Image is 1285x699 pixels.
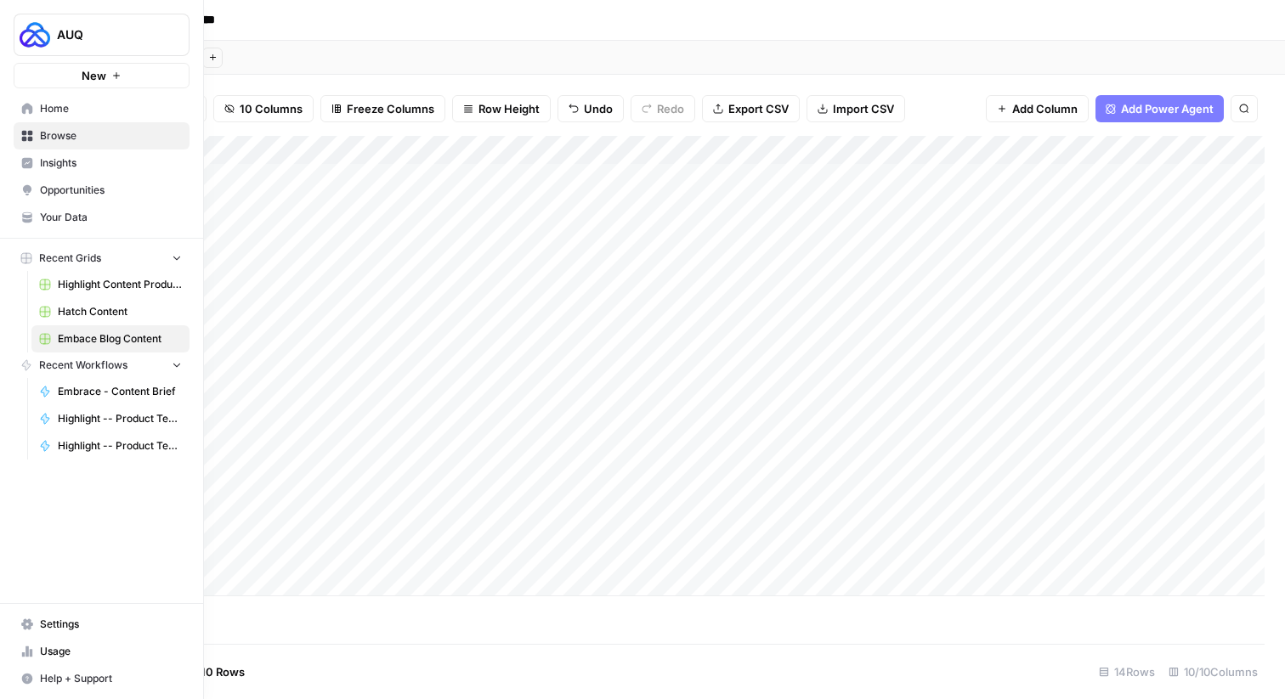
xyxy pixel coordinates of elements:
span: Opportunities [40,183,182,198]
span: Insights [40,155,182,171]
button: Recent Grids [14,245,190,271]
span: Embace Blog Content [58,331,182,347]
span: Undo [584,100,613,117]
a: Highlight Content Production [31,271,190,298]
a: Insights [14,149,190,177]
button: Freeze Columns [320,95,445,122]
a: Usage [14,638,190,665]
span: Settings [40,617,182,632]
span: Import CSV [833,100,894,117]
span: Highlight -- Product Testers - Content Brief [58,411,182,426]
a: Settings [14,611,190,638]
span: Highlight -- Product Tester -- Final Article [58,438,182,454]
button: New [14,63,190,88]
img: AUQ Logo [20,20,50,50]
span: Export CSV [728,100,789,117]
button: Add Column [986,95,1089,122]
span: Redo [657,100,684,117]
a: Your Data [14,204,190,231]
span: Usage [40,644,182,659]
span: New [82,67,106,84]
span: Row Height [478,100,540,117]
button: Undo [558,95,624,122]
a: Home [14,95,190,122]
button: Add Power Agent [1095,95,1224,122]
button: Workspace: AUQ [14,14,190,56]
span: 10 Columns [240,100,303,117]
div: 10/10 Columns [1162,658,1265,685]
button: Export CSV [702,95,800,122]
a: Embrace - Content Brief [31,378,190,405]
span: Add 10 Rows [177,663,245,680]
button: Row Height [452,95,551,122]
a: Highlight -- Product Tester -- Final Article [31,432,190,459]
span: Help + Support [40,671,182,686]
span: Add Column [1012,100,1078,117]
a: Highlight -- Product Testers - Content Brief [31,405,190,432]
span: Home [40,101,182,116]
span: Hatch Content [58,304,182,319]
span: AUQ [57,26,160,43]
span: Freeze Columns [347,100,434,117]
button: Import CSV [807,95,905,122]
button: Recent Workflows [14,352,190,378]
button: 10 Columns [213,95,314,122]
a: Hatch Content [31,298,190,325]
span: Recent Workflows [39,358,127,373]
button: Help + Support [14,665,190,692]
span: Your Data [40,210,182,225]
a: Opportunities [14,177,190,204]
span: Highlight Content Production [58,277,182,292]
span: Add Power Agent [1121,100,1214,117]
a: Browse [14,122,190,149]
span: Browse [40,128,182,144]
a: Embace Blog Content [31,325,190,352]
button: Redo [631,95,695,122]
span: Recent Grids [39,251,101,266]
span: Embrace - Content Brief [58,384,182,399]
div: 14 Rows [1092,658,1162,685]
